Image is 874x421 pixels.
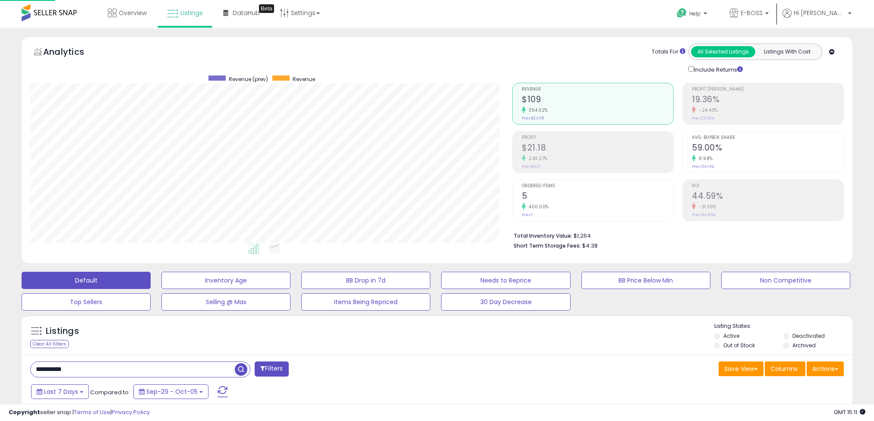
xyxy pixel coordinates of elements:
small: -24.43% [696,107,718,113]
button: Top Sellers [22,293,151,311]
span: Profit [PERSON_NAME] [692,87,843,92]
b: Total Inventory Value: [514,232,572,239]
small: 354.32% [526,107,548,113]
h5: Listings [46,325,79,337]
button: BB Price Below Min [581,272,710,289]
button: Listings With Cost [755,46,819,57]
a: Hi [PERSON_NAME] [782,9,852,28]
span: Columns [770,364,798,373]
small: 8.98% [696,155,713,162]
span: E-BOSS [741,9,763,17]
button: All Selected Listings [691,46,755,57]
a: Help [670,1,716,28]
label: Active [723,332,739,339]
a: Terms of Use [74,408,110,416]
label: Deactivated [792,332,825,339]
small: Prev: $24.08 [522,116,544,121]
small: Prev: 1 [522,212,533,217]
button: BB Drop in 7d [301,272,430,289]
button: Columns [765,361,805,376]
span: Compared to: [90,388,130,396]
div: Include Returns [682,64,753,74]
button: Filters [255,361,288,377]
span: Sep-29 - Oct-05 [146,387,198,396]
button: Sep-29 - Oct-05 [133,384,208,399]
span: Revenue (prev) [229,75,268,83]
h2: 19.36% [692,94,843,106]
div: Clear All Filters [30,340,69,348]
span: Overview [119,9,147,17]
h2: 44.59% [692,191,843,203]
b: Short Term Storage Fees: [514,242,581,249]
small: Prev: 64.95% [692,212,716,217]
span: $4.38 [582,242,598,250]
button: Selling @ Max [161,293,290,311]
span: Profit [522,135,673,140]
button: Default [22,272,151,289]
h2: 59.00% [692,143,843,154]
small: 243.27% [526,155,548,162]
span: Avg. Buybox Share [692,135,843,140]
button: Inventory Age [161,272,290,289]
button: Save View [719,361,764,376]
i: Get Help [676,8,687,19]
small: Prev: 54.14% [692,164,714,169]
span: Ordered Items [522,184,673,189]
p: Listing States: [714,322,852,330]
div: Tooltip anchor [259,4,274,13]
span: Listings [180,9,203,17]
small: 400.00% [526,204,549,210]
button: Actions [807,361,844,376]
button: Non Competitive [721,272,850,289]
span: Revenue [293,75,315,83]
li: $1,264 [514,230,837,240]
h5: Analytics [43,46,101,60]
button: Needs to Reprice [441,272,570,289]
label: Archived [792,342,816,349]
small: Prev: $6.17 [522,164,540,169]
span: Last 7 Days [44,387,78,396]
a: Privacy Policy [112,408,150,416]
strong: Copyright [9,408,40,416]
span: ROI [692,184,843,189]
span: Hi [PERSON_NAME] [794,9,846,17]
button: Last 7 Days [31,384,89,399]
span: 2025-10-13 15:11 GMT [834,408,865,416]
div: seller snap | | [9,408,150,417]
h2: $109 [522,94,673,106]
div: Totals For [652,48,685,56]
button: Items Being Repriced [301,293,430,311]
h2: $21.18 [522,143,673,154]
button: 30 Day Decrease [441,293,570,311]
span: Revenue [522,87,673,92]
span: DataHub [233,9,260,17]
label: Out of Stock [723,342,755,349]
span: Help [689,10,701,17]
small: -31.35% [696,204,716,210]
h2: 5 [522,191,673,203]
small: Prev: 25.62% [692,116,714,121]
